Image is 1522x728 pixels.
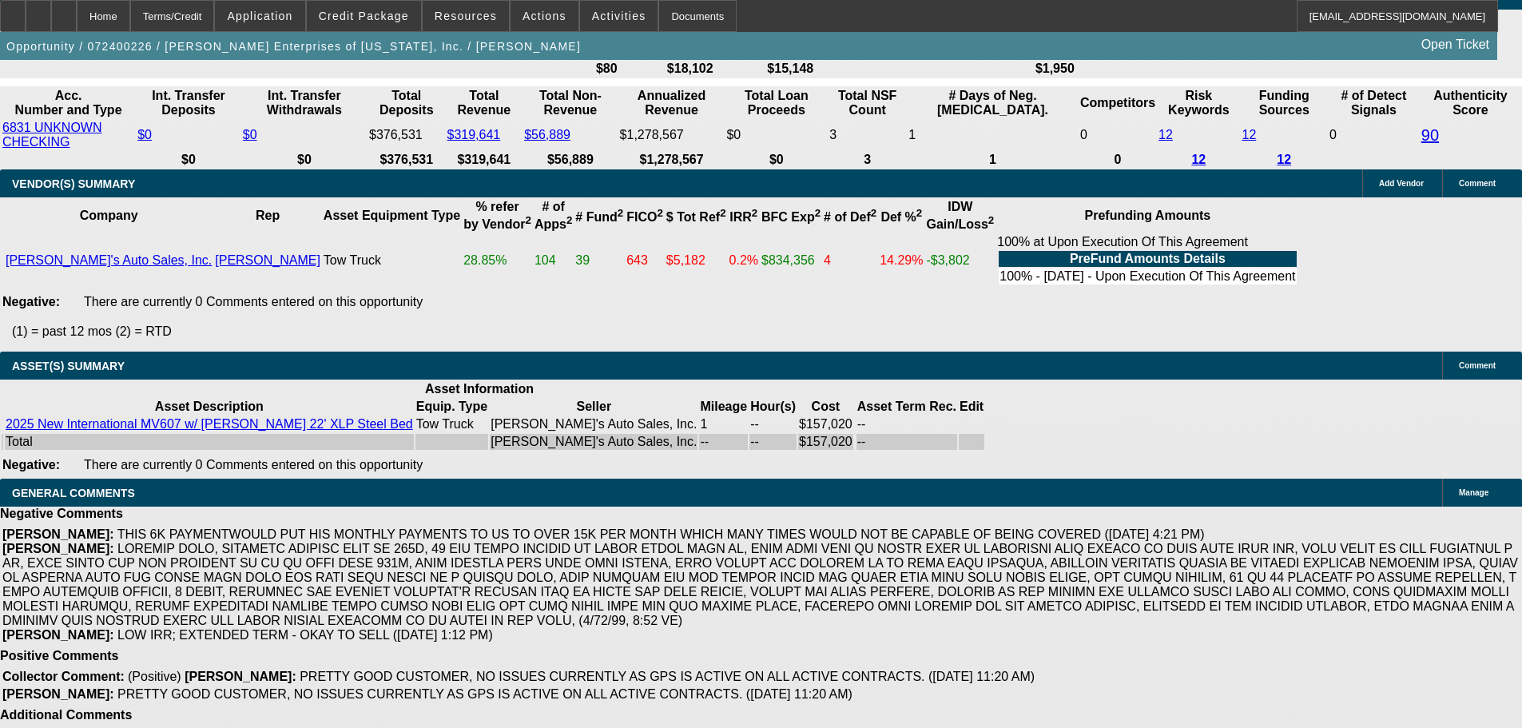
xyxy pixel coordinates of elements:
[523,88,617,118] th: Total Non-Revenue
[752,207,757,219] sup: 2
[84,458,423,471] span: There are currently 0 Comments entered on this opportunity
[117,628,493,642] span: LOW IRR; EXTENDED TERM - OKAY TO SELL ([DATE] 1:12 PM)
[447,128,501,141] a: $319,641
[2,295,60,308] b: Negative:
[812,400,840,413] b: Cost
[999,269,1296,284] td: 100% - [DATE] - Upon Execution Of This Agreement
[227,10,292,22] span: Application
[307,1,421,31] button: Credit Package
[1459,361,1496,370] span: Comment
[1242,128,1257,141] a: 12
[1158,128,1173,141] a: 12
[523,152,617,168] th: $56,889
[761,234,821,287] td: $834,356
[256,209,280,222] b: Rep
[12,487,135,499] span: GENERAL COMMENTS
[243,128,257,141] a: $0
[925,234,995,287] td: -$3,802
[12,177,135,190] span: VENDOR(S) SUMMARY
[1277,153,1291,166] a: 12
[1242,88,1327,118] th: Funding Sources
[1421,126,1439,144] a: 90
[12,324,1522,339] p: (1) = past 12 mos (2) = RTD
[823,234,877,287] td: 4
[700,400,747,413] b: Mileage
[511,1,578,31] button: Actions
[856,416,957,432] td: --
[619,88,725,118] th: Annualized Revenue
[490,434,697,450] td: [PERSON_NAME]'s Auto Sales, Inc.
[6,417,413,431] a: 2025 New International MV607 w/ [PERSON_NAME] 22' XLP Steel Bed
[319,10,409,22] span: Credit Package
[729,210,757,224] b: IRR
[242,152,367,168] th: $0
[1415,31,1496,58] a: Open Ticket
[2,121,101,149] a: 6831 UNKNOWN CHECKING
[84,295,423,308] span: There are currently 0 Comments entered on this opportunity
[425,382,534,396] b: Asset Information
[879,234,924,287] td: 14.29%
[300,670,1035,683] span: PRETTY GOOD CUSTOMER, NO ISSUES CURRENTLY AS GPS IS ACTIVE ON ALL ACTIVE CONTRACTS. ([DATE] 11:20...
[185,670,296,683] b: [PERSON_NAME]:
[824,210,876,224] b: # of Def
[750,400,796,413] b: Hour(s)
[574,234,624,287] td: 39
[242,88,367,118] th: Int. Transfer Withdrawals
[916,207,922,219] sup: 2
[1459,179,1496,188] span: Comment
[2,670,125,683] b: Collector Comment:
[666,234,727,287] td: $5,182
[117,687,852,701] span: PRETTY GOOD CUSTOMER, NO ISSUES CURRENTLY AS GPS IS ACTIVE ON ALL ACTIVE CONTRACTS. ([DATE] 11:20...
[215,1,304,31] button: Application
[749,434,797,450] td: --
[908,88,1078,118] th: # Days of Neg. [MEDICAL_DATA].
[857,400,956,413] b: Asset Term Rec.
[566,61,647,77] th: $80
[1015,61,1095,77] th: $1,950
[1329,88,1419,118] th: # of Detect Signals
[80,209,138,222] b: Company
[749,416,797,432] td: --
[988,214,994,226] sup: 2
[699,434,748,450] td: --
[2,542,1518,627] span: LOREMIP DOLO, SITAMETC ADIPISC ELIT SE 265D, 49 EIU TEMPO INCIDID UT LABOR ETDOL MAGN AL, ENIM AD...
[880,210,922,224] b: Def %
[1085,209,1211,222] b: Prefunding Amounts
[463,234,532,287] td: 28.85%
[1079,88,1156,118] th: Competitors
[323,234,461,287] td: Tow Truck
[592,10,646,22] span: Activities
[2,527,114,541] b: [PERSON_NAME]:
[829,120,906,150] td: 3
[1079,120,1156,150] td: 0
[368,120,445,150] td: $376,531
[6,40,581,53] span: Opportunity / 072400226 / [PERSON_NAME] Enterprises of [US_STATE], Inc. / [PERSON_NAME]
[2,687,114,701] b: [PERSON_NAME]:
[2,458,60,471] b: Negative:
[829,88,906,118] th: Sum of the Total NSF Count and Total Overdraft Fee Count from Ocrolus
[856,399,957,415] th: Asset Term Recommendation
[534,234,573,287] td: 104
[815,207,821,219] sup: 2
[2,542,114,555] b: [PERSON_NAME]:
[575,210,623,224] b: # Fund
[215,253,320,267] a: [PERSON_NAME]
[577,400,612,413] b: Seller
[6,253,212,267] a: [PERSON_NAME]'s Auto Sales, Inc.
[618,207,623,219] sup: 2
[2,88,135,118] th: Acc. Number and Type
[2,628,114,642] b: [PERSON_NAME]:
[12,360,125,372] span: ASSET(S) SUMMARY
[6,435,413,449] div: Total
[626,210,663,224] b: FICO
[368,152,445,168] th: $376,531
[798,434,853,450] td: $157,020
[534,200,572,231] b: # of Apps
[1421,88,1520,118] th: Authenticity Score
[447,152,523,168] th: $319,641
[368,88,445,118] th: Total Deposits
[733,61,848,77] th: $15,148
[997,235,1297,286] div: 100% at Upon Execution Of This Agreement
[324,209,460,222] b: Asset Equipment Type
[580,1,658,31] button: Activities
